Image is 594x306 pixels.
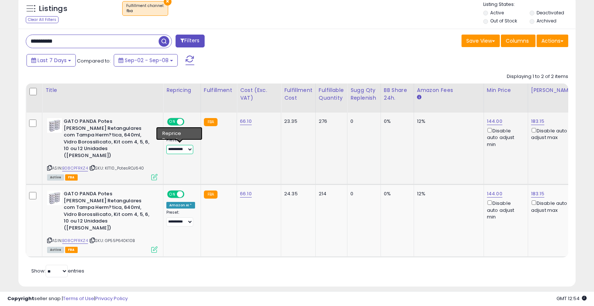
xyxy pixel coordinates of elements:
span: OFF [183,119,195,125]
span: | SKU: GP55P640K10B [89,238,135,243]
div: 12% [417,118,478,125]
div: BB Share 24h. [384,86,411,102]
span: Columns [506,37,529,45]
span: Sep-02 - Sep-08 [125,57,169,64]
div: 23.35 [284,118,310,125]
button: Columns [501,35,535,47]
span: Fulfillment channel : [126,3,164,14]
a: Terms of Use [63,295,94,302]
div: [PERSON_NAME] [531,86,575,94]
button: Save View [462,35,500,47]
span: FBA [65,247,78,253]
div: Clear All Filters [26,16,59,23]
span: OFF [183,191,195,198]
th: Please note that this number is a calculation based on your required days of coverage and your ve... [347,83,381,113]
div: Preset: [166,138,195,154]
a: 183.15 [531,118,544,125]
div: Cost (Exc. VAT) [240,86,278,102]
div: seller snap | | [7,295,128,302]
b: GATO PANDA Potes [PERSON_NAME] Retangulares com Tampa Herm?tica, 640ml, Vidro Borossilicato, Kit ... [64,191,153,233]
a: 66.10 [240,118,252,125]
a: 144.00 [487,190,502,198]
b: GATO PANDA Potes [PERSON_NAME] Retangulares com Tampa Herm?tica, 640ml, Vidro Borossilicato, Kit ... [64,118,153,161]
div: Min Price [487,86,525,94]
div: Amazon Fees [417,86,481,94]
span: ON [168,191,177,198]
div: 0 [350,118,375,125]
span: All listings currently available for purchase on Amazon [47,247,64,253]
small: FBA [204,191,218,199]
small: FBA [204,118,218,126]
div: Fulfillment [204,86,234,94]
a: 66.10 [240,190,252,198]
span: All listings currently available for purchase on Amazon [47,174,64,181]
label: Archived [537,18,556,24]
span: Compared to: [77,57,111,64]
a: B08CPFRKZ4 [62,165,88,171]
label: Out of Stock [490,18,517,24]
span: | SKU: KIT10_PotesROJ640 [89,165,144,171]
label: Deactivated [537,10,564,16]
button: Actions [537,35,568,47]
img: 41Wm+DUUcML._SL40_.jpg [47,118,62,133]
div: Repricing [166,86,198,94]
div: Sugg Qty Replenish [350,86,378,102]
p: Listing States: [483,1,576,8]
div: 214 [319,191,342,197]
a: B08CPFRKZ4 [62,238,88,244]
div: 0% [384,191,408,197]
span: ON [168,119,177,125]
div: fba [126,8,164,14]
div: Title [45,86,160,94]
div: 0% [384,118,408,125]
div: 0 [350,191,375,197]
div: Disable auto adjust max [531,127,572,141]
div: Amazon AI * [166,129,195,136]
small: Amazon Fees. [417,94,421,101]
label: Active [490,10,504,16]
button: Last 7 Days [26,54,76,67]
a: 144.00 [487,118,502,125]
img: 41Wm+DUUcML._SL40_.jpg [47,191,62,205]
div: 24.35 [284,191,310,197]
a: Privacy Policy [95,295,128,302]
div: ASIN: [47,118,158,179]
div: Amazon AI * [166,202,195,209]
h5: Listings [39,4,67,14]
div: ASIN: [47,191,158,252]
button: Filters [176,35,204,47]
div: Fulfillment Cost [284,86,312,102]
div: Preset: [166,210,195,227]
div: 276 [319,118,342,125]
button: Sep-02 - Sep-08 [114,54,178,67]
div: Displaying 1 to 2 of 2 items [507,73,568,80]
span: Show: entries [31,267,84,274]
div: Fulfillable Quantity [319,86,344,102]
strong: Copyright [7,295,34,302]
a: 183.15 [531,190,544,198]
span: Last 7 Days [38,57,67,64]
span: 2025-09-16 12:54 GMT [556,295,587,302]
div: Disable auto adjust min [487,199,522,220]
span: FBA [65,174,78,181]
div: 12% [417,191,478,197]
div: Disable auto adjust max [531,199,572,213]
div: Disable auto adjust min [487,127,522,148]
